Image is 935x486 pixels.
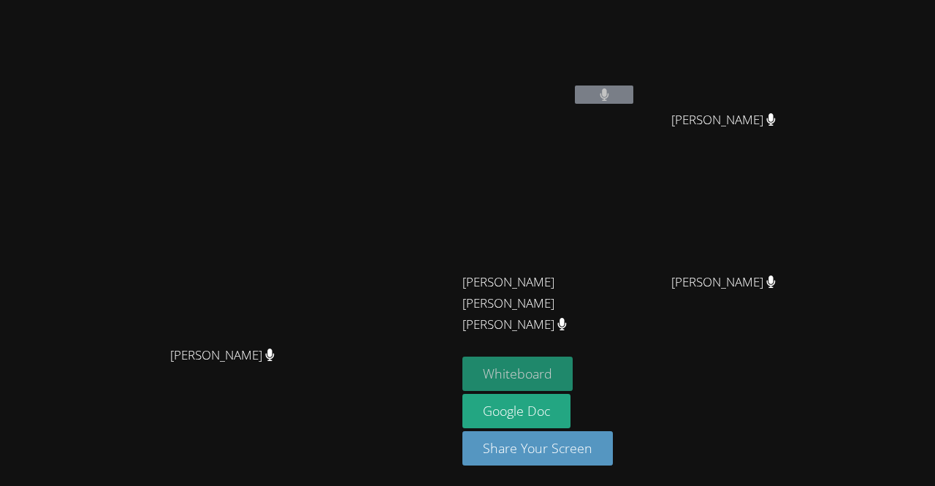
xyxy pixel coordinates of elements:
[462,394,570,428] a: Google Doc
[671,110,776,131] span: [PERSON_NAME]
[462,272,625,335] span: [PERSON_NAME] [PERSON_NAME] [PERSON_NAME]
[671,272,776,293] span: [PERSON_NAME]
[170,345,275,366] span: [PERSON_NAME]
[462,357,573,391] button: Whiteboard
[462,431,613,466] button: Share Your Screen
